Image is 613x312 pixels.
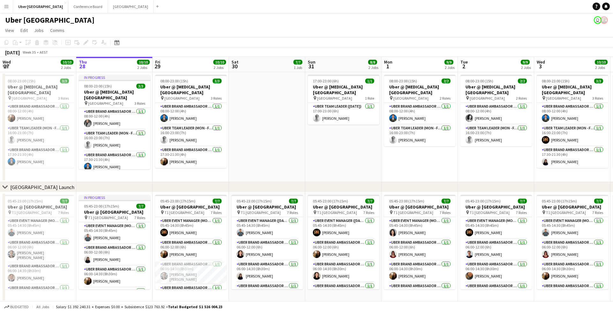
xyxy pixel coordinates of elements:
app-job-card: 05:45-23:00 (17h15m)7/7Uber @ [GEOGRAPHIC_DATA] T1 [GEOGRAPHIC_DATA]7 RolesUBER Event Manager (Mo... [460,195,532,289]
div: 08:00-23:00 (15h)3/3Uber @ [MEDICAL_DATA][GEOGRAPHIC_DATA] [GEOGRAPHIC_DATA]3 RolesUBER Brand Amb... [537,75,608,168]
app-card-role: UBER Brand Ambassador ([PERSON_NAME])1/107:00-13:00 (6h) [537,282,608,304]
span: 08:00-23:00 (15h) [465,79,493,83]
h3: Uber @ [MEDICAL_DATA][GEOGRAPHIC_DATA] [537,84,608,95]
div: 2 Jobs [137,65,149,70]
app-job-card: 05:45-23:00 (17h15m)7/7Uber @ [GEOGRAPHIC_DATA] T1 [GEOGRAPHIC_DATA]7 RolesUBER Event Manager ([D... [231,195,303,289]
h3: Uber @ [GEOGRAPHIC_DATA] [308,204,379,210]
span: Fri [155,59,160,65]
h3: Uber @ [MEDICAL_DATA][GEOGRAPHIC_DATA] [384,84,456,95]
span: Thu [79,59,87,65]
app-job-card: 05:45-23:00 (17h15m)7/7Uber @ [GEOGRAPHIC_DATA] T1 [GEOGRAPHIC_DATA]7 RolesUBER Event Manager (Mo... [537,195,608,289]
div: AEST [40,50,48,55]
div: 2 Jobs [61,65,73,70]
app-job-card: In progress05:45-23:00 (17h15m)7/7Uber @ [GEOGRAPHIC_DATA] T1 [GEOGRAPHIC_DATA]7 RolesUBER Event ... [79,195,150,289]
h3: Uber @ [MEDICAL_DATA][GEOGRAPHIC_DATA] [308,84,379,95]
a: Comms [48,26,67,34]
span: 7/7 [594,199,603,203]
app-job-card: 08:00-23:00 (15h)3/3Uber @ [MEDICAL_DATA][GEOGRAPHIC_DATA] [GEOGRAPHIC_DATA]3 RolesUBER Brand Amb... [3,75,74,168]
span: 9/9 [521,60,530,65]
span: 8/8 [368,60,377,65]
div: 05:45-23:00 (17h15m)7/7Uber @ [GEOGRAPHIC_DATA] T1 [GEOGRAPHIC_DATA]7 RolesUBER Event Manager (Mo... [384,195,456,289]
span: 2/2 [518,79,527,83]
span: View [5,27,14,33]
app-card-role: UBER Brand Ambassador ([PERSON_NAME])1/106:00-12:00 (6h)[PERSON_NAME] [79,244,150,266]
app-card-role: Uber Team Leader ([DATE])1/117:00-23:00 (6h)[PERSON_NAME] [308,103,379,125]
app-card-role: Uber Team Leader (Mon - Fri)1/116:00-23:00 (7h)[PERSON_NAME] [79,130,150,151]
span: Sun [308,59,315,65]
div: 2 Jobs [368,65,378,70]
span: 28 [78,63,87,70]
app-job-card: 08:00-23:00 (15h)2/2Uber @ [MEDICAL_DATA][GEOGRAPHIC_DATA] [GEOGRAPHIC_DATA]2 RolesUBER Brand Amb... [460,75,532,146]
h3: Uber @ [GEOGRAPHIC_DATA] [3,204,74,210]
app-card-role: UBER Event Manager (Mon - Fri)1/105:45-14:30 (8h45m)[PERSON_NAME] [460,217,532,239]
app-card-role: Uber Team Leader (Mon - Fri)1/116:00-23:00 (7h)[PERSON_NAME] [384,125,456,146]
span: 2 Roles [516,96,527,101]
span: [GEOGRAPHIC_DATA] [393,96,428,101]
span: 08:00-23:00 (15h) [84,84,112,88]
span: Wed [537,59,545,65]
h1: Uber [GEOGRAPHIC_DATA] [5,15,95,25]
app-card-role: UBER Brand Ambassador ([PERSON_NAME])1/117:30-21:30 (4h)[PERSON_NAME] [3,146,74,168]
app-card-role: UBER Brand Ambassador ([PERSON_NAME])1/106:00-12:00 (6h)[PERSON_NAME] [460,239,532,261]
div: 05:45-23:00 (17h15m)7/7Uber @ [GEOGRAPHIC_DATA] T1 [GEOGRAPHIC_DATA]7 RolesUBER Event Manager ([D... [308,195,379,289]
app-card-role: UBER Brand Ambassador ([PERSON_NAME])1/1 [3,284,74,306]
app-card-role: UBER Brand Ambassador ([PERSON_NAME])1/117:30-21:30 (4h)[PERSON_NAME] [155,146,227,168]
span: 7/7 [518,199,527,203]
span: 7 Roles [134,215,145,220]
span: Budgeted [10,305,29,309]
app-card-role: UBER Brand Ambassador ([PERSON_NAME])1/108:00-12:00 (4h)[PERSON_NAME] [384,103,456,125]
div: [DATE] [5,49,20,56]
span: T1 [GEOGRAPHIC_DATA] [470,210,510,215]
app-card-role: UBER Brand Ambassador ([PERSON_NAME])1/108:00-12:00 (4h)[PERSON_NAME] [460,103,532,125]
app-card-role: Uber Team Leader (Mon - Fri)1/116:00-23:00 (7h)[PERSON_NAME] [155,125,227,146]
app-card-role: UBER Brand Ambassador ([PERSON_NAME])1/108:00-12:00 (4h)[PERSON_NAME] [537,103,608,125]
app-card-role: UBER Event Manager (Mon - Fri)1/105:45-14:30 (8h45m)[PERSON_NAME] [384,217,456,239]
span: 3 Roles [134,101,145,106]
button: Uber [GEOGRAPHIC_DATA] [13,0,68,13]
span: Edit [20,27,28,33]
button: Budgeted [3,303,30,310]
span: 2 [459,63,468,70]
app-card-role: UBER Brand Ambassador ([PERSON_NAME])1/1 [155,284,227,306]
span: 10/10 [137,60,150,65]
div: In progress [79,75,150,80]
span: T1 [GEOGRAPHIC_DATA] [546,210,586,215]
button: Conference Board [68,0,108,13]
span: [GEOGRAPHIC_DATA] [164,96,200,101]
span: 7/7 [213,199,222,203]
span: 7 Roles [211,210,222,215]
span: 05:45-23:00 (17h15m) [313,199,348,203]
app-card-role: UBER Brand Ambassador ([DATE])1/106:00-12:00 (6h)[PERSON_NAME] [308,239,379,261]
app-job-card: 08:00-23:00 (15h)3/3Uber @ [MEDICAL_DATA][GEOGRAPHIC_DATA] [GEOGRAPHIC_DATA]3 RolesUBER Brand Amb... [155,75,227,168]
span: 3/3 [136,84,145,88]
h3: Uber @ [GEOGRAPHIC_DATA] [155,204,227,210]
app-card-role: UBER Brand Ambassador ([PERSON_NAME])1/108:00-12:00 (4h)[PERSON_NAME] [3,103,74,125]
app-card-role: UBER Brand Ambassador ([DATE])1/107:00-13:00 (6h) [231,282,303,306]
app-card-role: UBER Brand Ambassador ([PERSON_NAME])1/108:00-12:00 (4h)[PERSON_NAME] [155,103,227,125]
div: 1 Job [294,65,302,70]
span: 9/9 [444,60,453,65]
span: 3/3 [213,79,222,83]
span: 08:00-23:00 (15h) [8,79,35,83]
div: In progress [79,195,150,200]
app-card-role: UBER Brand Ambassador ([PERSON_NAME])1/107:00-13:00 (6h) [460,282,532,304]
app-card-role: UBER Brand Ambassador ([PERSON_NAME])1/108:00-12:00 (4h)[PERSON_NAME] [79,108,150,130]
h3: Uber @ [GEOGRAPHIC_DATA] [231,204,303,210]
span: [GEOGRAPHIC_DATA] [12,96,47,101]
app-card-role: UBER Event Manager (Mon - Fri)1/105:45-14:30 (8h45m)[PERSON_NAME] [155,217,227,239]
app-job-card: In progress08:00-23:00 (15h)3/3Uber @ [MEDICAL_DATA][GEOGRAPHIC_DATA] [GEOGRAPHIC_DATA]3 RolesUBE... [79,75,150,169]
app-user-avatar: Neil Burton [600,16,608,24]
app-card-role: UBER Brand Ambassador ([PERSON_NAME])1/107:00-13:00 (6h) [384,282,456,304]
h3: Uber @ [GEOGRAPHIC_DATA] [79,209,150,215]
span: 7/7 [293,60,302,65]
app-card-role: Uber Team Leader (Mon - Fri)1/116:00-23:00 (7h)[PERSON_NAME] [3,125,74,146]
span: 7/7 [60,199,69,203]
div: 2 Jobs [445,65,455,70]
app-card-role: UBER Brand Ambassador ([PERSON_NAME])1/106:00-14:30 (8h30m)[PERSON_NAME] [460,261,532,282]
span: 10/10 [595,60,608,65]
span: Total Budgeted $1 516 004.23 [168,304,222,309]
